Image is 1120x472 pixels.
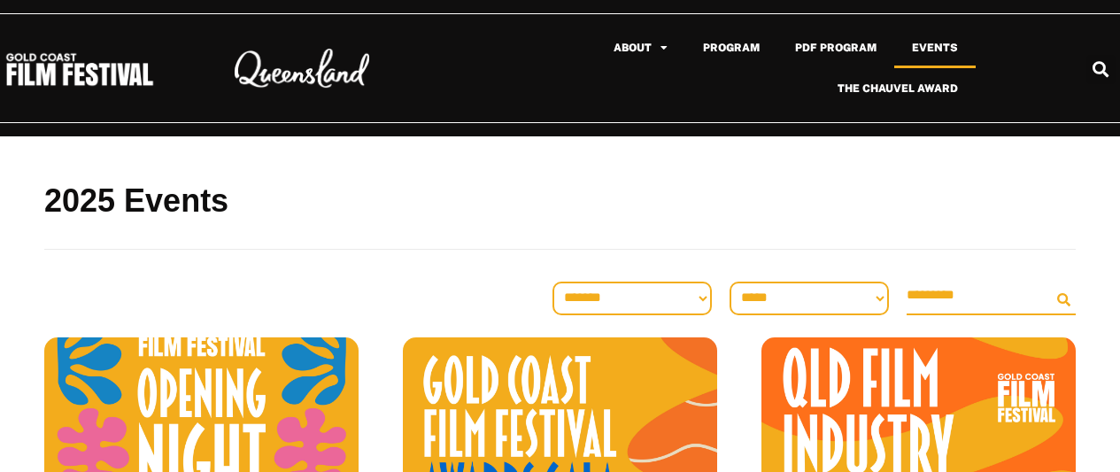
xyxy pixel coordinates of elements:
nav: Menu [497,27,976,109]
select: Venue Filter [730,282,889,315]
a: PDF Program [777,27,894,68]
select: Sort filter [552,282,712,315]
a: About [596,27,685,68]
h2: 2025 Events [44,181,1076,222]
a: Events [894,27,976,68]
a: The Chauvel Award [820,68,976,109]
a: Program [685,27,777,68]
input: Search Filter [907,276,1050,315]
div: Search [1086,55,1116,84]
